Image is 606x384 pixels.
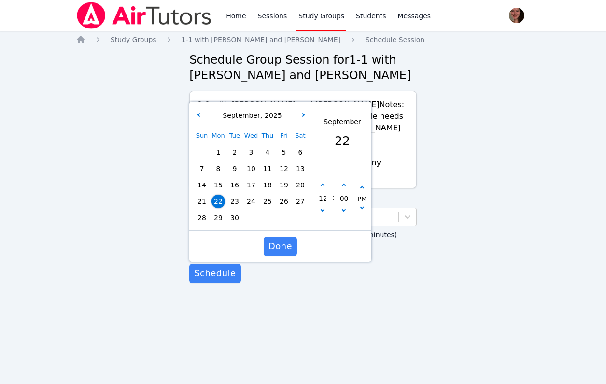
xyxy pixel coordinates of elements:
span: 5 [277,145,291,159]
span: 9 [228,162,241,175]
img: Air Tutors [76,2,212,29]
div: Choose Sunday September 21 of 2025 [194,193,210,210]
span: 16 [228,178,241,192]
span: 1-1 with [PERSON_NAME] and [PERSON_NAME] [182,36,340,43]
span: 7 [195,162,209,175]
div: 22 [324,132,361,150]
div: Choose Friday September 19 of 2025 [276,177,292,193]
button: Done [264,237,297,256]
div: Choose Wednesday September 10 of 2025 [243,160,259,177]
div: Choose Wednesday September 17 of 2025 [243,177,259,193]
div: , [220,111,282,121]
div: Choose Friday October 03 of 2025 [276,210,292,226]
nav: Breadcrumb [76,35,530,44]
span: 6 [294,145,307,159]
div: Choose Thursday September 25 of 2025 [259,193,276,210]
div: Choose Tuesday September 30 of 2025 [226,210,243,226]
span: : [332,166,334,229]
span: 24 [244,195,258,208]
div: Tue [226,128,243,144]
a: 1-1 with [PERSON_NAME] and [PERSON_NAME] [182,35,340,44]
span: 25 [261,195,274,208]
span: Schedule Session [366,36,424,43]
div: Choose Saturday October 04 of 2025 [292,210,309,226]
div: Wed [243,128,259,144]
span: 23 [228,195,241,208]
div: Choose Friday September 12 of 2025 [276,160,292,177]
a: Study Groups [111,35,156,44]
span: 30 [228,211,241,225]
span: 13 [294,162,307,175]
span: 14 [195,178,209,192]
span: 2 [228,145,241,159]
div: Choose Wednesday September 03 of 2025 [243,144,259,160]
span: 11 [261,162,274,175]
span: 8 [211,162,225,175]
div: Fri [276,128,292,144]
div: Choose Monday September 15 of 2025 [210,177,226,193]
a: Schedule Session [366,35,424,44]
span: 1 [211,145,225,159]
div: Choose Wednesday October 01 of 2025 [243,210,259,226]
span: 4 [261,145,274,159]
div: Choose Tuesday September 23 of 2025 [226,193,243,210]
span: 18 [261,178,274,192]
div: Choose Tuesday September 02 of 2025 [226,144,243,160]
span: 15 [211,178,225,192]
span: 27 [294,195,307,208]
div: Choose Sunday September 14 of 2025 [194,177,210,193]
div: Choose Thursday September 11 of 2025 [259,160,276,177]
div: Choose Friday September 26 of 2025 [276,193,292,210]
span: 19 [277,178,291,192]
div: PM [358,194,367,204]
span: 2025 [262,112,282,119]
div: Choose Monday September 01 of 2025 [210,144,226,160]
h2: Schedule Group Session for 1-1 with [PERSON_NAME] and [PERSON_NAME] [189,52,417,83]
div: Choose Tuesday September 16 of 2025 [226,177,243,193]
span: 17 [244,178,258,192]
div: Choose Sunday September 28 of 2025 [194,210,210,226]
div: Choose Sunday September 07 of 2025 [194,160,210,177]
div: Choose Saturday September 13 of 2025 [292,160,309,177]
span: 20 [294,178,307,192]
span: 21 [195,195,209,208]
span: 12 [277,162,291,175]
div: Sat [292,128,309,144]
span: Messages [398,11,431,21]
div: September [324,117,361,127]
div: Choose Saturday September 06 of 2025 [292,144,309,160]
div: Choose Thursday October 02 of 2025 [259,210,276,226]
span: September [220,112,260,119]
span: Study Groups [111,36,156,43]
div: Choose Monday September 22 of 2025 [210,193,226,210]
span: 3 [244,145,258,159]
div: Choose Friday September 05 of 2025 [276,144,292,160]
div: Choose Wednesday September 24 of 2025 [243,193,259,210]
div: Choose Sunday August 31 of 2025 [194,144,210,160]
div: Choose Monday September 08 of 2025 [210,160,226,177]
span: 1-1 with [PERSON_NAME] and [PERSON_NAME] Notes: [197,100,404,109]
div: Choose Saturday September 20 of 2025 [292,177,309,193]
button: Schedule [189,264,240,283]
div: Choose Thursday September 18 of 2025 [259,177,276,193]
div: Choose Monday September 29 of 2025 [210,210,226,226]
div: Sun [194,128,210,144]
span: 28 [195,211,209,225]
span: 29 [211,211,225,225]
div: Mon [210,128,226,144]
span: 22 [211,195,225,208]
span: 26 [277,195,291,208]
span: Schedule [194,267,236,280]
div: Choose Thursday September 04 of 2025 [259,144,276,160]
div: Thu [259,128,276,144]
span: Done [268,240,292,253]
div: Choose Tuesday September 09 of 2025 [226,160,243,177]
span: 10 [244,162,258,175]
div: Choose Saturday September 27 of 2025 [292,193,309,210]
